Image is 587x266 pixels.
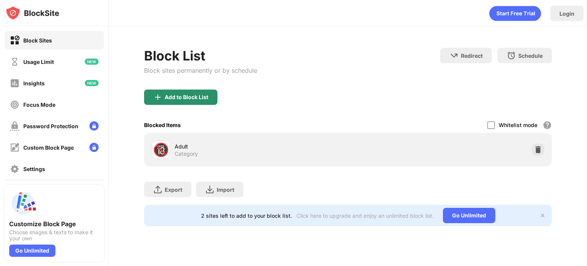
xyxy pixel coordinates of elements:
[23,80,45,86] div: Insights
[175,150,198,157] div: Category
[144,122,181,128] div: Blocked Items
[443,208,495,223] div: Go Unlimited
[10,143,19,152] img: customize-block-page-off.svg
[10,57,19,67] img: time-usage-off.svg
[9,220,99,228] div: Customize Block Page
[217,186,234,193] div: Import
[144,48,257,64] div: Block List
[10,164,19,174] img: settings-off.svg
[559,10,574,17] div: Login
[10,100,19,109] img: focus-off.svg
[540,212,546,219] img: x-button.svg
[85,80,99,86] img: new-icon.svg
[144,67,257,74] div: Block sites permanently or by schedule
[23,59,54,65] div: Usage Limit
[89,143,99,152] img: lock-menu.svg
[489,6,541,21] div: animation
[9,189,37,217] img: push-custom-page.svg
[23,166,45,172] div: Settings
[165,186,182,193] div: Export
[23,144,74,151] div: Custom Block Page
[461,52,483,59] div: Redirect
[5,5,59,21] img: logo-blocksite.svg
[10,78,19,88] img: insights-off.svg
[89,121,99,131] img: lock-menu.svg
[9,245,55,257] div: Go Unlimited
[23,101,55,108] div: Focus Mode
[10,121,19,131] img: password-protection-off.svg
[9,229,99,242] div: Choose images & texts to make it your own
[153,142,169,158] div: 🔞
[175,142,348,150] div: Adult
[499,122,537,128] div: Whitelist mode
[10,36,19,45] img: block-on.svg
[518,52,543,59] div: Schedule
[297,212,434,219] div: Click here to upgrade and enjoy an unlimited block list.
[165,94,208,100] div: Add to Block List
[85,59,99,65] img: new-icon.svg
[23,123,78,129] div: Password Protection
[23,37,52,44] div: Block Sites
[201,212,292,219] div: 2 sites left to add to your block list.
